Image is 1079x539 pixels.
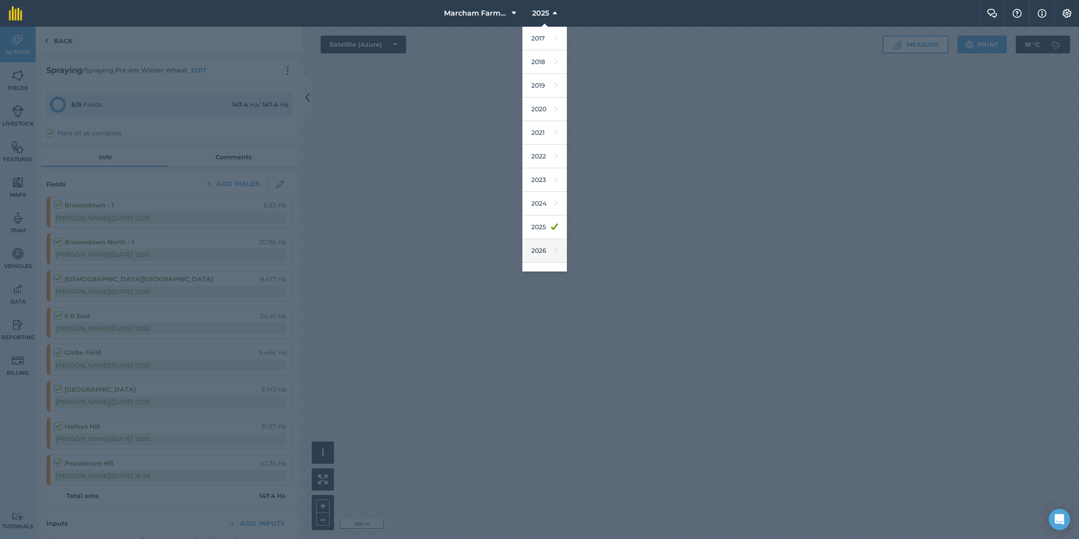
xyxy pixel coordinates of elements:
a: 2018 [522,50,567,74]
a: 2022 [522,145,567,168]
a: 2021 [522,121,567,145]
img: svg+xml;base64,PHN2ZyB4bWxucz0iaHR0cDovL3d3dy53My5vcmcvMjAwMC9zdmciIHdpZHRoPSIxNyIgaGVpZ2h0PSIxNy... [1038,8,1046,19]
a: 2025 [522,215,567,239]
a: 2027 [522,263,567,286]
img: Two speech bubbles overlapping with the left bubble in the forefront [987,9,998,18]
a: 2020 [522,97,567,121]
img: fieldmargin Logo [9,6,22,20]
span: Marcham Farms Ltd [444,8,508,19]
a: 2017 [522,27,567,50]
span: 2025 [532,8,549,19]
a: 2026 [522,239,567,263]
a: 2024 [522,192,567,215]
div: Open Intercom Messenger [1049,509,1070,530]
a: 2023 [522,168,567,192]
img: A question mark icon [1012,9,1022,18]
a: 2019 [522,74,567,97]
img: A cog icon [1062,9,1072,18]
